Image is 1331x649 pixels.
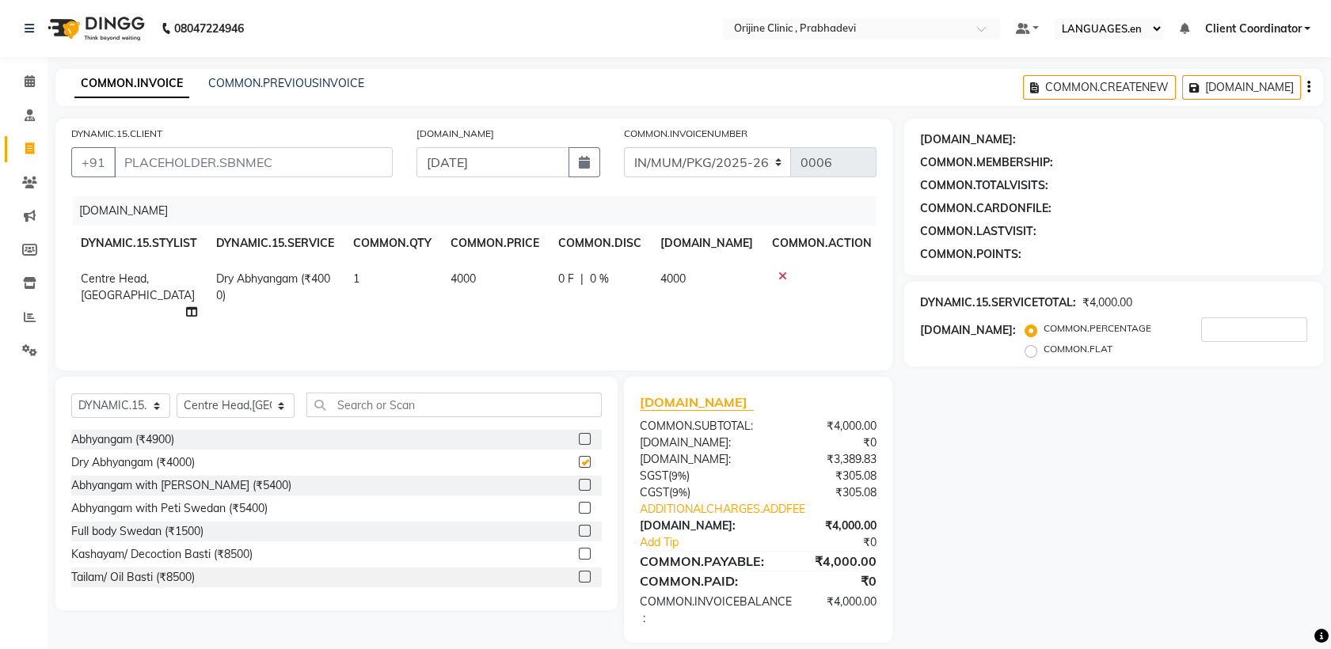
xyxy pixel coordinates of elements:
[208,76,364,90] a: COMMON.PREVIOUSINVOICE
[640,485,669,499] span: CGST
[651,226,762,261] th: [DOMAIN_NAME]
[920,294,1076,311] div: DYNAMIC.15.SERVICETOTAL:
[1082,294,1132,311] div: ₹4,000.00
[71,226,207,261] th: DYNAMIC.15.STYLIST
[776,552,888,571] div: ₹4,000.00
[920,177,1048,194] div: COMMON.TOTALVISITS:
[73,196,888,226] div: [DOMAIN_NAME]
[71,523,203,540] div: Full body Swedan (₹1500)
[920,322,1016,339] div: [DOMAIN_NAME]:
[71,477,291,494] div: Abhyangam with [PERSON_NAME] (₹5400)
[920,200,1051,217] div: COMMON.CARDONFILE:
[759,468,889,484] div: ₹305.08
[628,484,759,501] div: ( )
[759,518,889,534] div: ₹4,000.00
[762,226,881,261] th: COMMON.ACTION
[71,454,195,471] div: Dry Abhyangam (₹4000)
[1023,75,1176,100] button: COMMON.CREATENEW
[1044,342,1112,356] label: COMMON.FLAT
[416,127,494,141] label: [DOMAIN_NAME]
[549,226,651,261] th: COMMON.DISC
[628,468,759,484] div: ( )
[451,271,476,286] span: 4000
[628,571,759,590] div: COMMON.PAID:
[71,546,253,563] div: Kashayam/ Decoction Basti (₹8500)
[759,571,889,590] div: ₹0
[640,469,668,483] span: SGST
[174,6,244,51] b: 08047224946
[71,500,268,517] div: Abhyangam with Peti Swedan (₹5400)
[759,451,889,468] div: ₹3,389.83
[759,484,889,501] div: ₹305.08
[114,147,393,177] input: PLACEHOLDER.SBNMEC
[920,223,1036,240] div: COMMON.LASTVISIT:
[216,271,330,302] span: Dry Abhyangam (₹4000)
[81,271,195,302] span: Centre Head,[GEOGRAPHIC_DATA]
[640,394,754,411] span: [DOMAIN_NAME]
[624,127,747,141] label: COMMON.INVOICENUMBER
[780,534,888,551] div: ₹0
[628,594,804,627] div: COMMON.INVOICEBALANCE :
[1044,321,1151,336] label: COMMON.PERCENTAGE
[920,131,1016,148] div: [DOMAIN_NAME]:
[1182,75,1301,100] button: [DOMAIN_NAME]
[765,418,888,435] div: ₹4,000.00
[344,226,441,261] th: COMMON.QTY
[628,501,888,518] a: ADDITIONALCHARGES.ADDFEE
[558,271,574,287] span: 0 F
[1204,21,1301,37] span: Client Coordinator
[71,569,195,586] div: Tailam/ Oil Basti (₹8500)
[628,518,759,534] div: [DOMAIN_NAME]:
[672,486,687,499] span: 9%
[628,552,776,571] div: COMMON.PAYABLE:
[628,435,759,451] div: [DOMAIN_NAME]:
[71,431,174,448] div: Abhyangam (₹4900)
[628,418,765,435] div: COMMON.SUBTOTAL:
[628,534,780,551] a: Add Tip
[74,70,189,98] a: COMMON.INVOICE
[71,127,162,141] label: DYNAMIC.15.CLIENT
[920,154,1053,171] div: COMMON.MEMBERSHIP:
[207,226,344,261] th: DYNAMIC.15.SERVICE
[590,271,609,287] span: 0 %
[580,271,584,287] span: |
[759,435,889,451] div: ₹0
[628,451,759,468] div: [DOMAIN_NAME]:
[71,147,116,177] button: +91
[441,226,549,261] th: COMMON.PRICE
[804,594,888,627] div: ₹4,000.00
[920,246,1021,263] div: COMMON.POINTS:
[671,469,686,482] span: 9%
[353,271,359,286] span: 1
[40,6,149,51] img: logo
[306,393,602,417] input: Search or Scan
[660,271,686,286] span: 4000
